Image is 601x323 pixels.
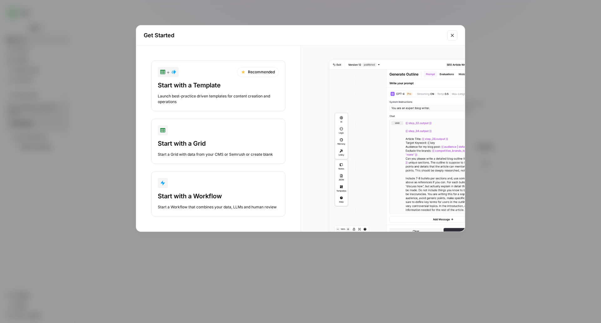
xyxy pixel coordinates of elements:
div: Start with a Workflow [158,192,279,201]
button: Close modal [447,30,457,40]
div: Recommended [237,67,279,77]
button: +RecommendedStart with a TemplateLaunch best-practice driven templates for content creation and o... [151,60,285,111]
div: Start a Grid with data from your CMS or Semrush or create blank [158,152,279,157]
div: Start with a Grid [158,139,279,148]
button: Start with a GridStart a Grid with data from your CMS or Semrush or create blank [151,119,285,164]
div: Start a Workflow that combines your data, LLMs and human review [158,204,279,210]
div: Launch best-practice driven templates for content creation and operations [158,93,279,105]
div: Start with a Template [158,81,279,90]
h2: Get Started [144,31,444,40]
button: Start with a WorkflowStart a Workflow that combines your data, LLMs and human review [151,171,285,216]
div: + [160,68,176,76]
